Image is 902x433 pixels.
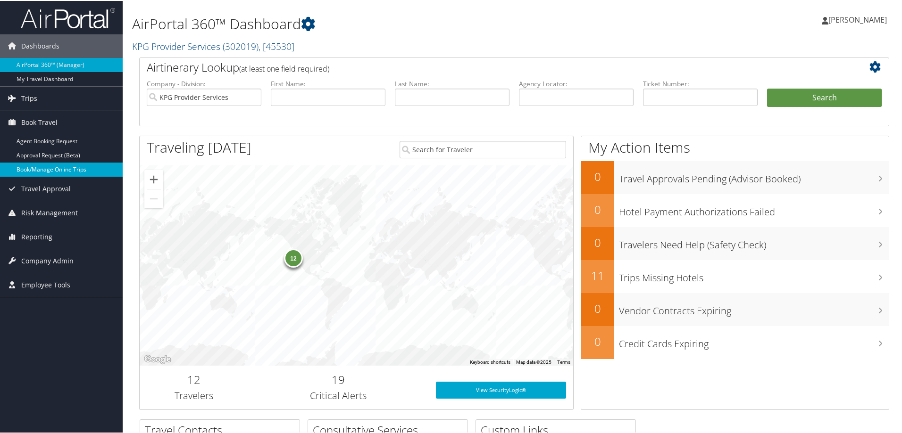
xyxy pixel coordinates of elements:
[619,200,889,218] h3: Hotel Payment Authorizations Failed
[643,78,758,88] label: Ticket Number:
[21,200,78,224] span: Risk Management
[516,359,551,364] span: Map data ©2025
[822,5,896,33] a: [PERSON_NAME]
[147,371,241,387] h2: 12
[142,352,173,365] img: Google
[21,248,74,272] span: Company Admin
[581,168,614,184] h2: 0
[436,381,566,398] a: View SecurityLogic®
[581,292,889,325] a: 0Vendor Contracts Expiring
[147,137,251,156] h1: Traveling [DATE]
[619,233,889,251] h3: Travelers Need Help (Safety Check)
[581,193,889,226] a: 0Hotel Payment Authorizations Failed
[581,300,614,316] h2: 0
[259,39,294,52] span: , [ 45530 ]
[395,78,509,88] label: Last Name:
[255,371,422,387] h2: 19
[21,224,52,248] span: Reporting
[519,78,634,88] label: Agency Locator:
[144,188,163,207] button: Zoom out
[21,33,59,57] span: Dashboards
[223,39,259,52] span: ( 302019 )
[147,388,241,401] h3: Travelers
[147,58,819,74] h2: Airtinerary Lookup
[255,388,422,401] h3: Critical Alerts
[400,140,566,157] input: Search for Traveler
[581,234,614,250] h2: 0
[581,267,614,283] h2: 11
[144,169,163,188] button: Zoom in
[21,272,70,296] span: Employee Tools
[470,358,510,365] button: Keyboard shortcuts
[142,352,173,365] a: Open this area in Google Maps (opens a new window)
[619,266,889,284] h3: Trips Missing Hotels
[21,6,115,28] img: airportal-logo.png
[619,299,889,317] h3: Vendor Contracts Expiring
[581,160,889,193] a: 0Travel Approvals Pending (Advisor Booked)
[581,226,889,259] a: 0Travelers Need Help (Safety Check)
[132,13,642,33] h1: AirPortal 360™ Dashboard
[557,359,570,364] a: Terms (opens in new tab)
[581,137,889,156] h1: My Action Items
[619,167,889,185] h3: Travel Approvals Pending (Advisor Booked)
[239,63,329,73] span: (at least one field required)
[271,78,385,88] label: First Name:
[581,325,889,358] a: 0Credit Cards Expiring
[581,333,614,349] h2: 0
[581,201,614,217] h2: 0
[147,78,261,88] label: Company - Division:
[581,259,889,292] a: 11Trips Missing Hotels
[21,110,58,133] span: Book Travel
[828,14,887,24] span: [PERSON_NAME]
[21,176,71,200] span: Travel Approval
[21,86,37,109] span: Trips
[619,332,889,350] h3: Credit Cards Expiring
[767,88,882,106] button: Search
[132,39,294,52] a: KPG Provider Services
[284,248,303,267] div: 12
